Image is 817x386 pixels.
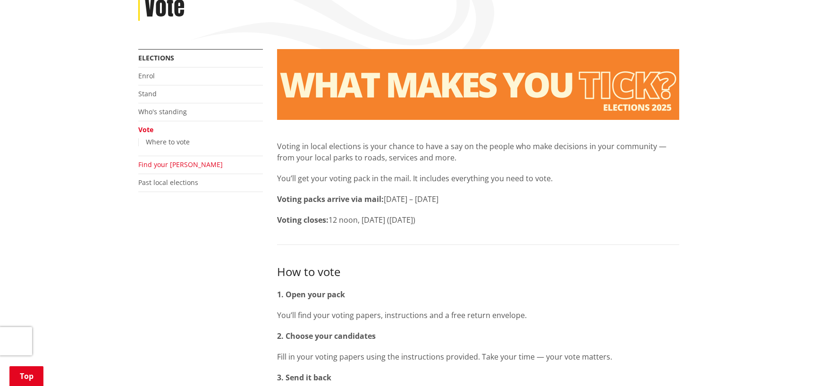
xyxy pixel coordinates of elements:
[277,173,679,184] p: You’ll get your voting pack in the mail. It includes everything you need to vote.
[277,289,345,300] strong: 1. Open your pack
[277,193,679,205] p: [DATE] – [DATE]
[138,178,198,187] a: Past local elections
[138,89,157,98] a: Stand
[277,310,527,320] span: You’ll find your voting papers, instructions and a free return envelope.
[277,194,384,204] strong: Voting packs arrive via mail:
[277,331,376,341] strong: 2. Choose your candidates
[277,351,679,362] p: Fill in your voting papers using the instructions provided. Take your time — your vote matters.
[277,215,328,225] strong: Voting closes:
[138,107,187,116] a: Who's standing
[138,125,153,134] a: Vote
[9,366,43,386] a: Top
[277,49,679,120] img: Vote banner
[774,346,808,380] iframe: Messenger Launcher
[277,372,331,383] strong: 3. Send it back
[277,141,679,163] p: Voting in local elections is your chance to have a say on the people who make decisions in your c...
[277,264,679,279] h3: How to vote
[138,71,155,80] a: Enrol
[138,53,174,62] a: Elections
[328,215,415,225] span: 12 noon, [DATE] ([DATE])
[138,160,223,169] a: Find your [PERSON_NAME]
[146,137,190,146] a: Where to vote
